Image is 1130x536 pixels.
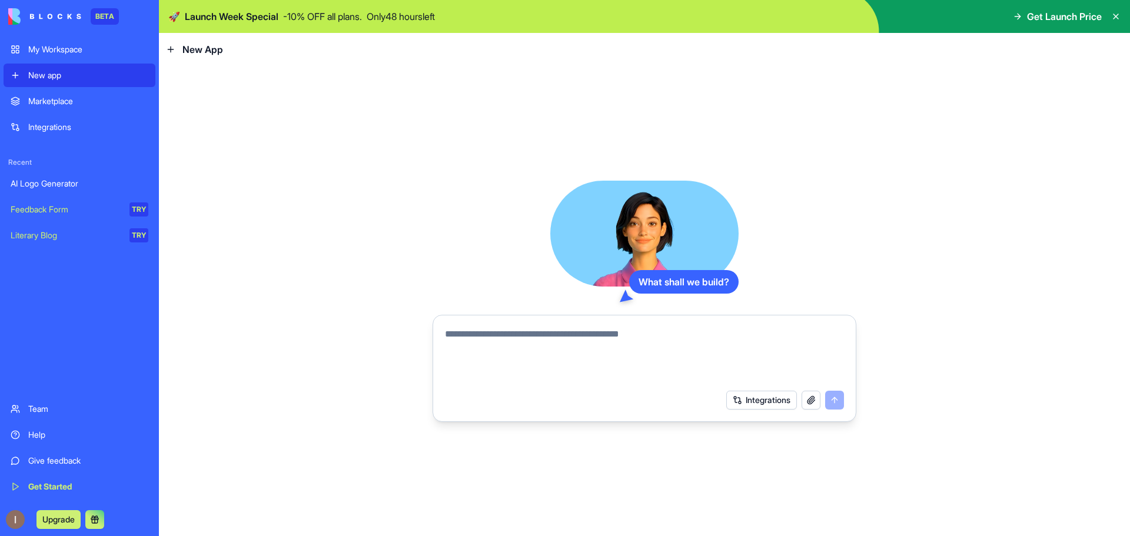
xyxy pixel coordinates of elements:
div: AI Logo Generator [11,178,148,189]
p: - 10 % OFF all plans. [283,9,362,24]
img: logo [8,8,81,25]
a: My Workspace [4,38,155,61]
div: Literary Blog [11,229,121,241]
span: Launch Week Special [185,9,278,24]
span: Get Launch Price [1027,9,1102,24]
a: Integrations [4,115,155,139]
button: Upgrade [36,510,81,529]
a: Feedback FormTRY [4,198,155,221]
div: BETA [91,8,119,25]
a: Upgrade [36,513,81,525]
div: Help [28,429,148,441]
span: 🚀 [168,9,180,24]
div: TRY [129,228,148,242]
div: Integrations [28,121,148,133]
a: BETA [8,8,119,25]
a: Literary BlogTRY [4,224,155,247]
a: New app [4,64,155,87]
div: Get Started [28,481,148,492]
div: Give feedback [28,455,148,467]
img: ACg8ocKtmOvIMTc6LxDSU_fcsW-qGIekJUMb4mAVyDpecfTyuylRgw=s96-c [6,510,25,529]
div: What shall we build? [629,270,739,294]
a: Give feedback [4,449,155,472]
a: AI Logo Generator [4,172,155,195]
div: TRY [129,202,148,217]
div: Feedback Form [11,204,121,215]
p: Only 48 hours left [367,9,435,24]
span: Recent [4,158,155,167]
div: Marketplace [28,95,148,107]
div: Team [28,403,148,415]
a: Help [4,423,155,447]
div: New app [28,69,148,81]
div: My Workspace [28,44,148,55]
a: Team [4,397,155,421]
a: Marketplace [4,89,155,113]
a: Get Started [4,475,155,498]
span: New App [182,42,223,56]
button: Integrations [726,391,797,410]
